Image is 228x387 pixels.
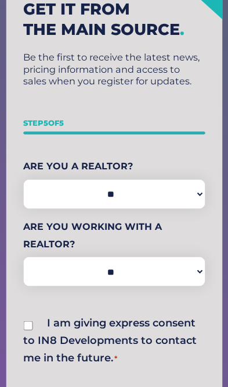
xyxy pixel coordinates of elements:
[23,218,205,252] label: Are You Working With A Realtor?
[23,317,197,364] label: I am giving express consent to IN8 Developments to contact me in the future.
[44,118,48,127] span: 5
[23,115,205,132] p: Step of
[180,20,184,39] span: .
[59,118,64,127] span: 5
[23,158,205,175] label: Are You A Realtor?
[23,51,205,87] p: Be the first to receive the latest news, pricing information and access to sales when you registe...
